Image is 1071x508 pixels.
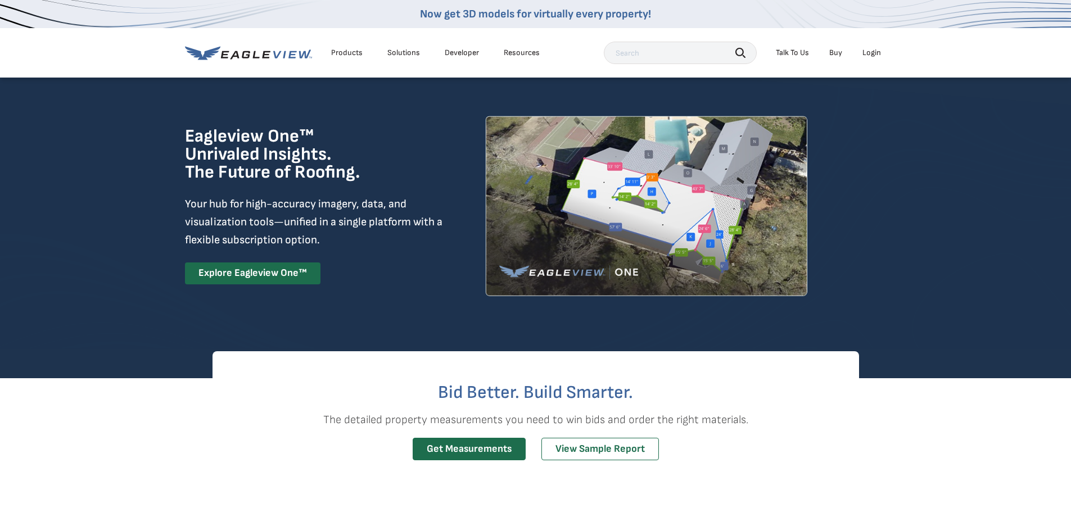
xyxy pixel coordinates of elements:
a: Now get 3D models for virtually every property! [420,7,651,21]
p: Your hub for high-accuracy imagery, data, and visualization tools—unified in a single platform wi... [185,195,445,249]
a: View Sample Report [541,438,659,461]
div: Resources [504,48,540,58]
a: Explore Eagleview One™ [185,262,320,284]
h2: Bid Better. Build Smarter. [213,384,859,402]
input: Search [604,42,757,64]
a: Get Measurements [413,438,526,461]
h1: Eagleview One™ Unrivaled Insights. The Future of Roofing. [185,128,417,182]
a: Buy [829,48,842,58]
div: Products [331,48,363,58]
div: Talk To Us [776,48,809,58]
p: The detailed property measurements you need to win bids and order the right materials. [213,411,859,429]
div: Solutions [387,48,420,58]
div: Login [862,48,881,58]
a: Developer [445,48,479,58]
